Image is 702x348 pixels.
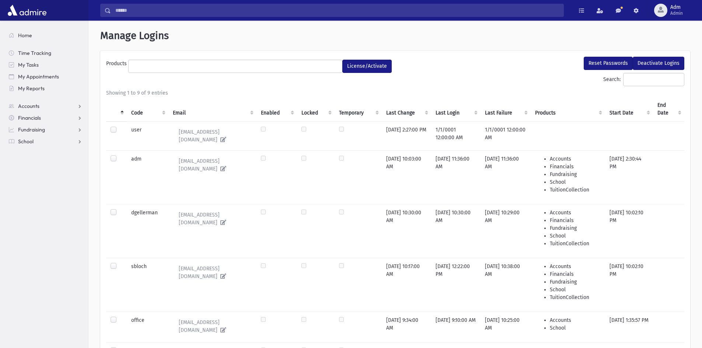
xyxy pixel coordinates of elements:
td: [DATE] 10:25:00 AM [481,312,531,342]
td: [DATE] 10:30:00 AM [431,204,481,258]
a: School [3,136,88,147]
li: Fundraising [550,171,600,178]
td: office [127,312,168,342]
input: Search: [623,73,684,86]
li: School [550,232,600,240]
th: Locked : activate to sort column ascending [297,97,335,122]
td: [DATE] 2:30:44 PM [605,150,653,204]
a: Financials [3,112,88,124]
li: Financials [550,270,600,278]
th: Email : activate to sort column ascending [168,97,256,122]
span: Time Tracking [18,50,51,56]
td: adm [127,150,168,204]
td: [DATE] 10:17:00 AM [382,258,431,312]
img: AdmirePro [6,3,48,18]
li: TuitionCollection [550,293,600,301]
td: [DATE] 11:36:00 AM [431,150,481,204]
li: Accounts [550,209,600,217]
td: [DATE] 10:02:10 PM [605,204,653,258]
a: Time Tracking [3,47,88,59]
a: Accounts [3,100,88,112]
a: My Appointments [3,71,88,82]
td: [DATE] 10:02:10 PM [605,258,653,312]
td: [DATE] 12:22:00 PM [431,258,481,312]
li: School [550,286,600,293]
li: Fundraising [550,224,600,232]
li: Accounts [550,263,600,270]
th: End Date : activate to sort column ascending [653,97,684,122]
a: Fundraising [3,124,88,136]
a: [EMAIL_ADDRESS][DOMAIN_NAME] [173,126,252,146]
span: Accounts [18,103,39,109]
td: 1/1/0001 12:00:00 AM [481,121,531,150]
span: My Tasks [18,61,39,68]
span: My Appointments [18,73,59,80]
label: Products [106,60,128,70]
span: Financials [18,115,41,121]
li: Financials [550,163,600,171]
a: [EMAIL_ADDRESS][DOMAIN_NAME] [173,209,252,229]
span: My Reports [18,85,45,92]
a: My Reports [3,82,88,94]
th: Code : activate to sort column ascending [127,97,168,122]
li: TuitionCollection [550,186,600,194]
td: [DATE] 9:10:00 AM [431,312,481,342]
td: [DATE] 2:27:00 PM [382,121,431,150]
span: Fundraising [18,126,45,133]
h1: Manage Logins [100,29,690,42]
span: Adm [670,4,683,10]
div: Showing 1 to 9 of 9 entries [106,89,684,97]
span: Home [18,32,32,39]
td: user [127,121,168,150]
th: : activate to sort column descending [106,97,127,122]
td: [DATE] 1:35:57 PM [605,312,653,342]
th: Start Date : activate to sort column ascending [605,97,653,122]
li: Accounts [550,155,600,163]
li: Accounts [550,316,600,324]
a: [EMAIL_ADDRESS][DOMAIN_NAME] [173,316,252,336]
button: Reset Passwords [584,57,633,70]
li: TuitionCollection [550,240,600,247]
th: Last Login : activate to sort column ascending [431,97,481,122]
td: [DATE] 10:03:00 AM [382,150,431,204]
th: Products : activate to sort column ascending [531,97,605,122]
td: [DATE] 10:29:00 AM [481,204,531,258]
th: Enabled : activate to sort column ascending [256,97,297,122]
input: Search [111,4,563,17]
td: [DATE] 11:36:00 AM [481,150,531,204]
li: Fundraising [550,278,600,286]
button: Deactivate Logins [633,57,684,70]
td: dgellerman [127,204,168,258]
td: sbloch [127,258,168,312]
a: Home [3,29,88,41]
th: Last Change : activate to sort column ascending [382,97,431,122]
th: Last Failure : activate to sort column ascending [481,97,531,122]
button: License/Activate [342,60,392,73]
td: 1/1/0001 12:00:00 AM [431,121,481,150]
a: [EMAIL_ADDRESS][DOMAIN_NAME] [173,155,252,175]
td: [DATE] 9:34:00 AM [382,312,431,342]
td: [DATE] 10:30:00 AM [382,204,431,258]
li: School [550,324,600,332]
li: School [550,178,600,186]
a: [EMAIL_ADDRESS][DOMAIN_NAME] [173,263,252,282]
span: School [18,138,34,145]
td: [DATE] 10:38:00 AM [481,258,531,312]
a: My Tasks [3,59,88,71]
label: Search: [603,73,684,86]
li: Financials [550,217,600,224]
th: Temporary : activate to sort column ascending [335,97,382,122]
span: Admin [670,10,683,16]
